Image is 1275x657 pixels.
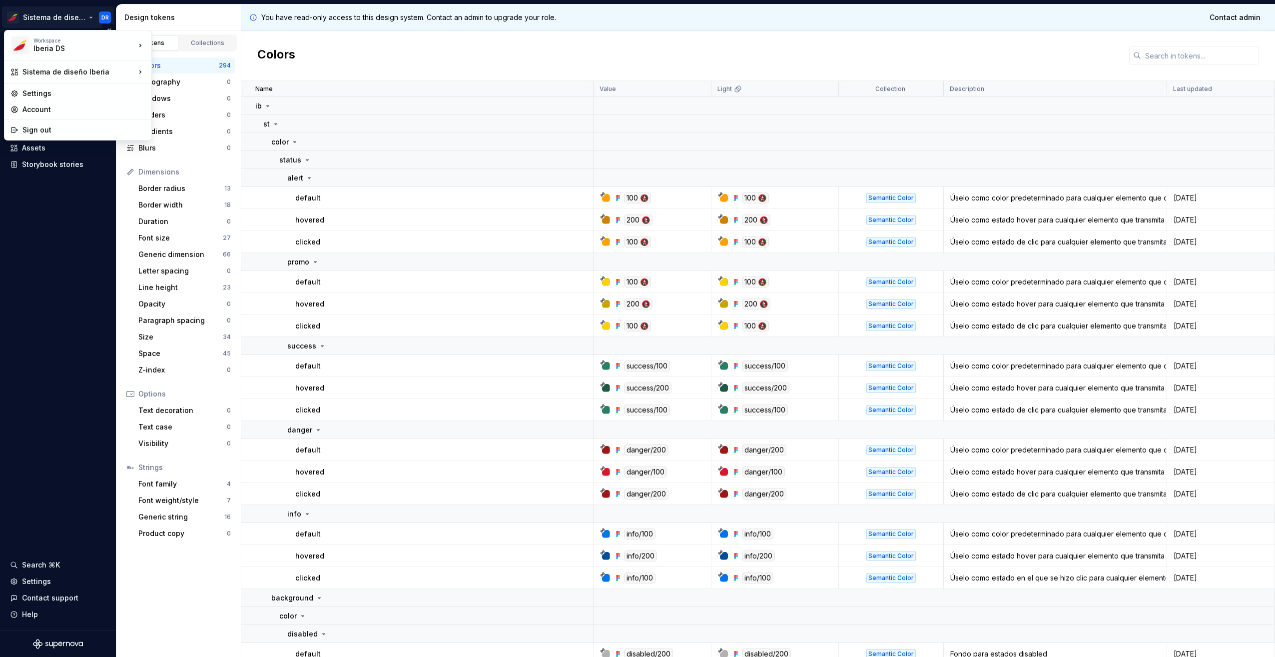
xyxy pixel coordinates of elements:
div: Sistema de diseño Iberia [22,67,135,77]
div: Settings [22,88,145,98]
div: Workspace [33,37,135,43]
div: Sign out [22,125,145,135]
div: Iberia DS [33,43,118,53]
div: Account [22,104,145,114]
img: 55604660-494d-44a9-beb2-692398e9940a.png [11,36,29,54]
